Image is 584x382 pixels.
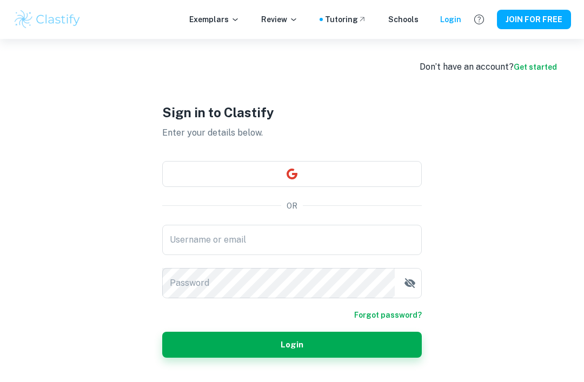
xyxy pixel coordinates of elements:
button: JOIN FOR FREE [497,10,571,29]
button: Help and Feedback [470,10,488,29]
div: Don’t have an account? [420,61,557,73]
a: Tutoring [325,14,367,25]
a: Schools [388,14,419,25]
p: Review [261,14,298,25]
a: Login [440,14,461,25]
img: Clastify logo [13,9,82,30]
p: Exemplars [189,14,240,25]
a: Forgot password? [354,309,422,321]
button: Login [162,332,422,358]
p: OR [287,200,297,212]
a: Get started [514,63,557,71]
p: Enter your details below. [162,126,422,139]
h1: Sign in to Clastify [162,103,422,122]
